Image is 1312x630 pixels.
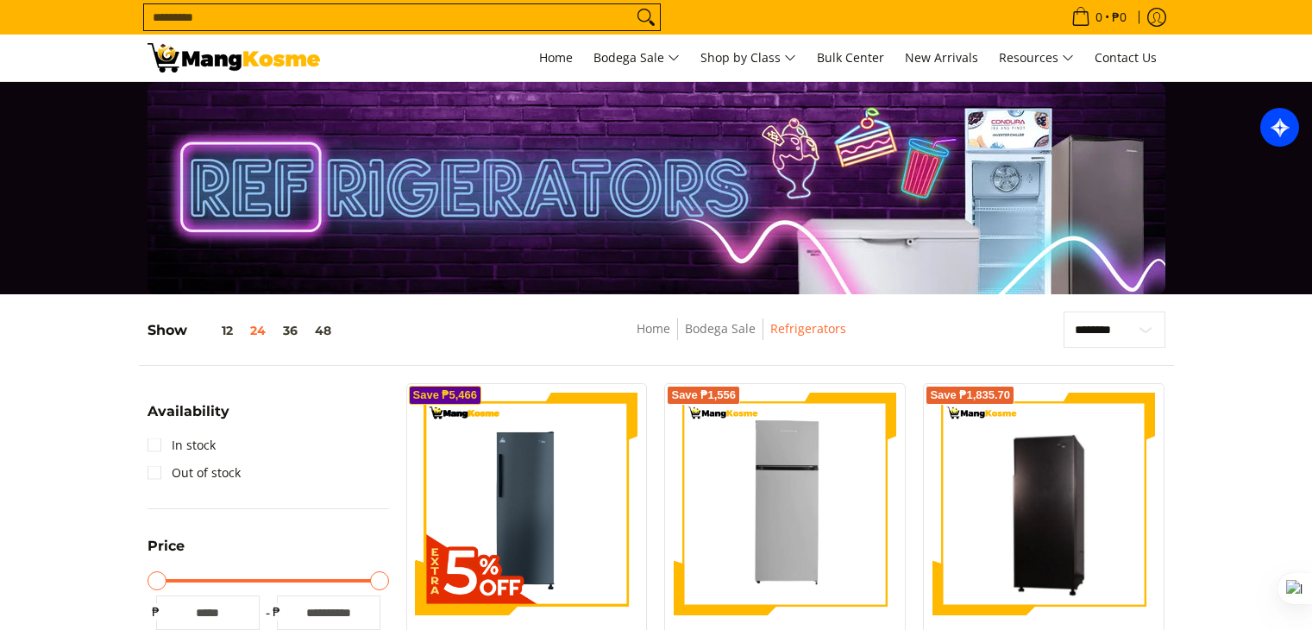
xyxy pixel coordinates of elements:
button: 24 [242,324,274,337]
a: Refrigerators [770,320,846,337]
summary: Open [148,405,229,432]
img: Condura 7.0 Cu. Ft. Upright Freezer Inverter Refrigerator, CUF700MNi (Class A) [416,393,638,615]
nav: Main Menu [337,35,1165,81]
a: Bodega Sale [685,320,756,337]
span: Contact Us [1095,49,1157,66]
span: Home [539,49,573,66]
a: In stock [148,432,216,459]
img: Condura 7.3 Cu. Ft. Single Door - Direct Cool Inverter Refrigerator, CSD700SAi (Class A) [932,395,1155,613]
span: Save ₱5,466 [413,390,478,400]
span: Availability [148,405,229,419]
span: New Arrivals [905,49,978,66]
span: • [1066,8,1132,27]
a: Bulk Center [808,35,893,81]
button: 12 [187,324,242,337]
span: ₱ [268,603,286,621]
button: Search [632,4,660,30]
a: Bodega Sale [585,35,688,81]
span: ₱0 [1109,11,1129,23]
nav: Breadcrumbs [511,318,972,357]
span: Bulk Center [817,49,884,66]
summary: Open [148,539,185,566]
span: ₱ [148,603,165,621]
img: Kelvinator 7.3 Cu.Ft. Direct Cool KLC Manual Defrost Standard Refrigerator (Silver) (Class A) [674,393,896,615]
span: Shop by Class [700,47,796,69]
h5: Show [148,322,340,339]
span: 0 [1093,11,1105,23]
span: Bodega Sale [593,47,680,69]
span: Save ₱1,835.70 [930,390,1010,400]
a: Shop by Class [692,35,805,81]
button: 48 [306,324,340,337]
a: New Arrivals [896,35,987,81]
span: Save ₱1,556 [671,390,736,400]
a: Out of stock [148,459,241,487]
a: Home [637,320,670,337]
a: Home [530,35,581,81]
button: 36 [274,324,306,337]
span: Price [148,539,185,553]
span: Resources [999,47,1074,69]
a: Resources [990,35,1083,81]
img: Bodega Sale Refrigerator l Mang Kosme: Home Appliances Warehouse Sale [148,43,320,72]
a: Contact Us [1086,35,1165,81]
